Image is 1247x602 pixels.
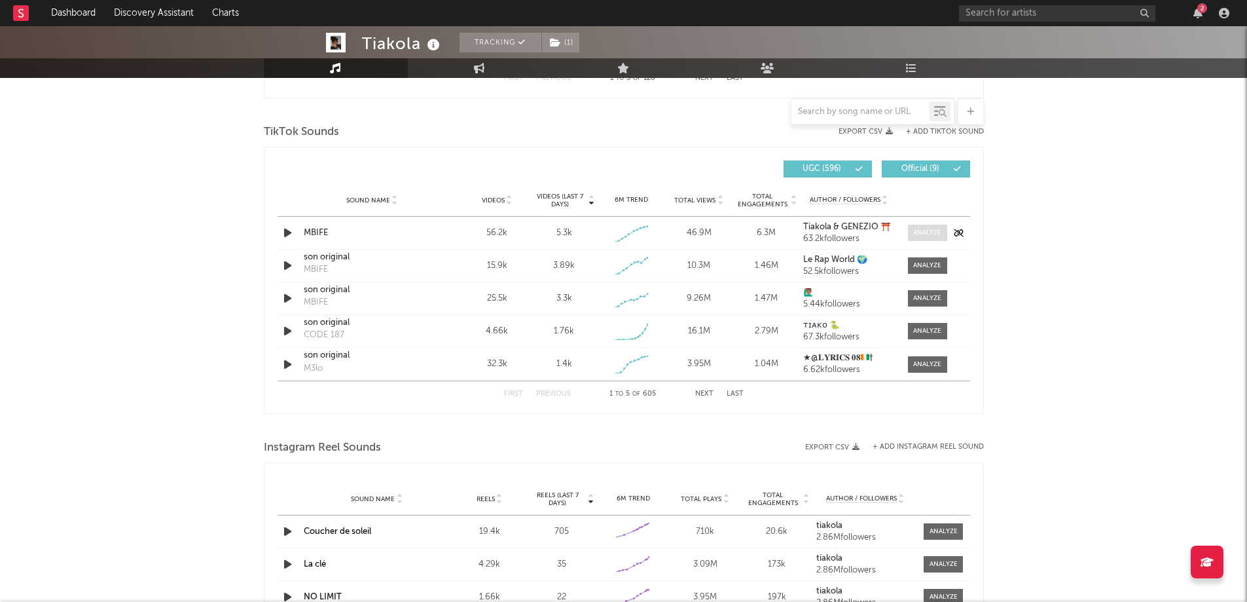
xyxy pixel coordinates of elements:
strong: tiakola [816,521,842,530]
a: son original [304,284,441,297]
div: 5.44k followers [803,300,894,309]
button: + Add Instagram Reel Sound [873,443,984,451]
div: 3.95M [668,358,729,371]
div: 3.89k [553,259,575,273]
div: 35 [529,558,594,571]
div: 46.9M [668,227,729,240]
a: Coucher de soleil [304,527,371,536]
div: 4.29k [457,558,522,571]
div: 1 5 605 [597,386,669,402]
a: son original [304,349,441,362]
span: of [633,75,641,81]
div: MBIFE [304,296,328,309]
div: MBIFE [304,227,441,240]
div: 6M Trend [601,195,662,205]
span: UGC ( 596 ) [792,165,852,173]
a: Le Rap World 🌍 [803,255,894,265]
div: 1 5 128 [597,71,669,86]
div: 9.26M [668,292,729,305]
strong: Le Rap World 🌍 [803,255,867,264]
button: Previous [536,390,571,398]
span: Reels (last 7 days) [529,491,587,507]
span: Official ( 9 ) [890,165,950,173]
div: 25.5k [467,292,528,305]
span: Total Views [674,197,715,204]
a: La clé [304,560,326,569]
button: Official(9) [882,160,970,178]
strong: Tiakola & GENEZIO ⛩️ [803,223,891,231]
span: Total Plays [681,495,721,503]
div: 16.1M [668,325,729,338]
span: Reels [477,495,495,503]
span: Author / Followers [810,196,880,204]
div: Tiakola [362,33,443,54]
button: Next [695,75,714,82]
a: son original [304,251,441,264]
div: 2 [1197,3,1207,13]
div: 20.6k [744,525,810,538]
div: 63.2k followers [803,235,894,244]
button: Previous [536,75,571,82]
div: + Add Instagram Reel Sound [859,443,984,451]
strong: ★@𝐋𝐘𝐑𝐈𝐂𝐒 𝟎𝟖🇨🇮† [803,354,873,362]
a: son original [304,316,441,329]
button: + Add TikTok Sound [893,128,984,136]
div: 6M Trend [601,494,666,504]
span: ( 1 ) [541,33,580,52]
div: 2.79M [736,325,797,338]
strong: 🙋🏽‍♂️ [803,288,814,297]
div: M3lo [304,362,323,375]
button: Last [727,75,744,82]
span: Instagram Reel Sounds [264,440,381,456]
button: Export CSV [805,443,859,451]
button: UGC(596) [784,160,872,178]
strong: tiakola [816,587,842,595]
div: 67.3k followers [803,333,894,342]
div: 1.4k [556,358,572,371]
div: 4.66k [467,325,528,338]
div: 2.86M followers [816,533,914,542]
div: CODE 187 [304,329,344,342]
span: Videos (last 7 days) [533,193,587,208]
span: Author / Followers [826,495,897,503]
div: MBIFE [304,263,328,276]
span: TikTok Sounds [264,124,339,140]
input: Search by song name or URL [791,107,930,117]
button: Last [727,390,744,398]
span: of [632,391,640,397]
div: 705 [529,525,594,538]
button: First [504,390,523,398]
span: Sound Name [351,495,395,503]
span: Total Engagements [744,491,802,507]
a: ᴛɪᴀᴋᴏ 🐍 [803,321,894,330]
strong: tiakola [816,554,842,563]
div: 1.76k [554,325,574,338]
a: tiakola [816,554,914,563]
button: 2 [1193,8,1202,18]
span: to [615,391,623,397]
div: 173k [744,558,810,571]
div: 3.09M [672,558,738,571]
a: tiakola [816,521,914,531]
a: ★@𝐋𝐘𝐑𝐈𝐂𝐒 𝟎𝟖🇨🇮† [803,354,894,363]
div: 6.62k followers [803,366,894,375]
a: 🙋🏽‍♂️ [803,288,894,297]
div: 5.3k [556,227,572,240]
div: 56.2k [467,227,528,240]
button: (1) [542,33,579,52]
div: 6.3M [736,227,797,240]
input: Search for artists [959,5,1155,22]
button: Export CSV [839,128,893,136]
div: 32.3k [467,358,528,371]
div: 3.3k [556,292,572,305]
span: to [616,75,624,81]
a: tiakola [816,587,914,596]
div: 1.46M [736,259,797,273]
button: First [504,75,523,82]
div: 15.9k [467,259,528,273]
span: Total Engagements [736,193,789,208]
